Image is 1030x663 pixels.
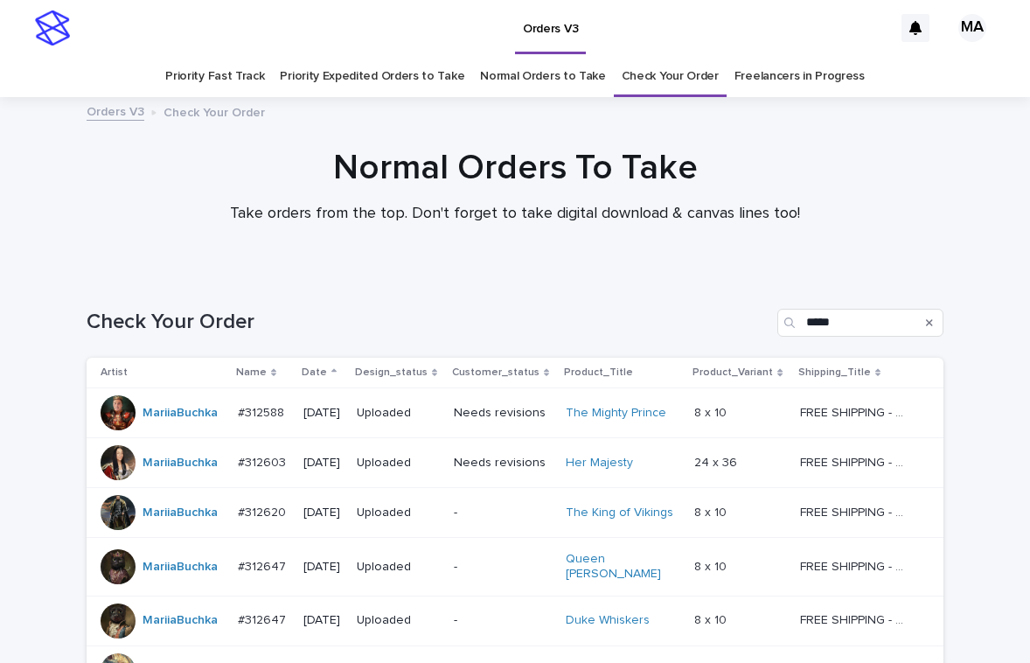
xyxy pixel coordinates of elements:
p: Take orders from the top. Don't forget to take digital download & canvas lines too! [165,205,865,224]
p: 8 x 10 [694,556,730,575]
p: #312588 [238,402,288,421]
p: - [454,506,553,520]
p: FREE SHIPPING - preview in 1-2 business days, after your approval delivery will take 5-10 b.d. [800,556,913,575]
img: stacker-logo-s-only.png [35,10,70,45]
p: #312647 [238,610,289,628]
p: [DATE] [303,613,343,628]
a: MariiaBuchka [143,613,218,628]
a: MariiaBuchka [143,560,218,575]
p: Check Your Order [164,101,265,121]
p: Uploaded [357,560,440,575]
a: Duke Whiskers [566,613,650,628]
p: Needs revisions [454,456,553,471]
a: MariiaBuchka [143,456,218,471]
tr: MariiaBuchka #312647#312647 [DATE]Uploaded-Duke Whiskers 8 x 108 x 10 FREE SHIPPING - preview in ... [87,596,943,646]
p: #312603 [238,452,289,471]
p: - [454,613,553,628]
p: Product_Title [564,363,633,382]
p: [DATE] [303,406,343,421]
a: Check Your Order [622,56,719,97]
p: #312620 [238,502,289,520]
p: Artist [101,363,128,382]
p: [DATE] [303,506,343,520]
p: [DATE] [303,560,343,575]
p: Name [236,363,267,382]
a: Her Majesty [566,456,633,471]
a: Priority Fast Track [165,56,264,97]
p: [DATE] [303,456,343,471]
a: Freelancers in Progress [734,56,865,97]
p: FREE SHIPPING - preview in 1-2 business days, after your approval delivery will take 5-10 b.d. [800,402,913,421]
p: FREE SHIPPING - preview in 1-2 business days, after your approval delivery will take 5-10 b.d. [800,452,913,471]
a: MariiaBuchka [143,506,218,520]
tr: MariiaBuchka #312603#312603 [DATE]UploadedNeeds revisionsHer Majesty 24 x 3624 x 36 FREE SHIPPING... [87,438,943,488]
p: 8 x 10 [694,502,730,520]
a: Orders V3 [87,101,144,121]
p: 8 x 10 [694,402,730,421]
p: - [454,560,553,575]
h1: Check Your Order [87,310,770,335]
p: Uploaded [357,613,440,628]
p: Customer_status [452,363,539,382]
a: Priority Expedited Orders to Take [280,56,464,97]
input: Search [777,309,943,337]
a: MariiaBuchka [143,406,218,421]
p: 8 x 10 [694,610,730,628]
p: Date [302,363,327,382]
tr: MariiaBuchka #312588#312588 [DATE]UploadedNeeds revisionsThe Mighty Prince 8 x 108 x 10 FREE SHIP... [87,388,943,438]
tr: MariiaBuchka #312620#312620 [DATE]Uploaded-The King of Vikings 8 x 108 x 10 FREE SHIPPING - previ... [87,488,943,538]
a: The King of Vikings [566,506,673,520]
p: #312647 [238,556,289,575]
p: FREE SHIPPING - preview in 1-2 business days, after your approval delivery will take 5-10 b.d. [800,610,913,628]
p: Uploaded [357,456,440,471]
a: Queen [PERSON_NAME] [566,552,675,582]
p: Product_Variant [692,363,773,382]
p: FREE SHIPPING - preview in 1-2 business days, after your approval delivery will take 5-10 b.d. [800,502,913,520]
a: The Mighty Prince [566,406,666,421]
p: Uploaded [357,506,440,520]
p: Shipping_Title [798,363,871,382]
p: Needs revisions [454,406,553,421]
div: MA [958,14,986,42]
a: Normal Orders to Take [480,56,606,97]
tr: MariiaBuchka #312647#312647 [DATE]Uploaded-Queen [PERSON_NAME] 8 x 108 x 10 FREE SHIPPING - previ... [87,538,943,597]
h1: Normal Orders To Take [87,147,943,189]
p: Uploaded [357,406,440,421]
p: Design_status [355,363,428,382]
p: 24 x 36 [694,452,741,471]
